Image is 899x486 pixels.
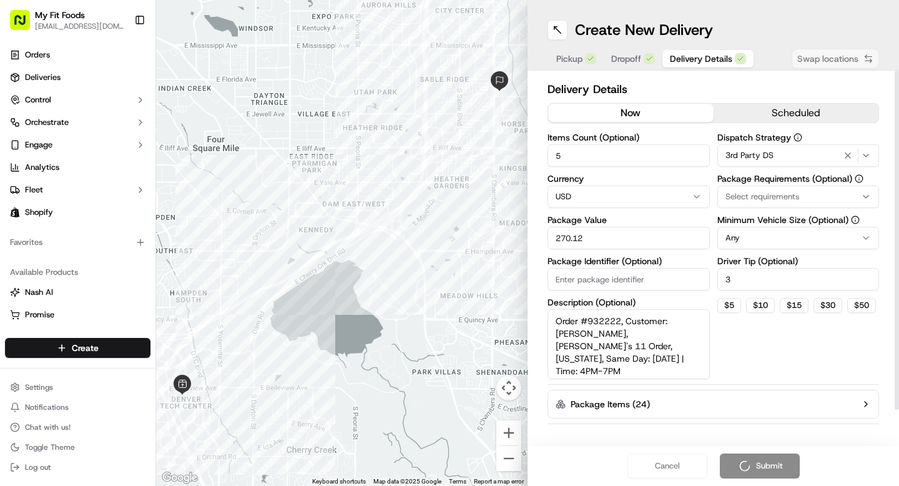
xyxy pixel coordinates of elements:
span: Wisdom [PERSON_NAME] [39,227,133,237]
span: Delivery Details [670,52,732,65]
span: Promise [25,309,54,320]
div: 📗 [12,280,22,290]
button: now [548,104,714,122]
span: Nash AI [25,287,53,298]
span: Shopify [25,207,53,218]
label: Package Requirements (Optional) [717,174,880,183]
label: Minimum Vehicle Size (Optional) [717,216,880,224]
span: [DATE] [142,227,168,237]
label: Items Count (Optional) [548,133,710,142]
button: Select requirements [717,186,880,208]
span: Log out [25,462,51,472]
textarea: Order #932222, Customer: [PERSON_NAME], [PERSON_NAME]'s 11 Order, [US_STATE], Same Day: [DATE] | ... [548,309,710,379]
input: Enter package value [548,227,710,249]
a: Report a map error [474,478,524,485]
button: Map camera controls [496,375,521,400]
a: Promise [10,309,145,320]
button: Settings [5,379,150,396]
img: 8571987876998_91fb9ceb93ad5c398215_72.jpg [26,119,49,142]
input: Enter driver tip amount [717,268,880,290]
span: Orders [25,49,50,61]
button: Zoom out [496,446,521,471]
span: Deliveries [25,72,61,83]
button: Zoom in [496,420,521,445]
button: Promise [5,305,150,325]
label: Package Identifier (Optional) [548,257,710,265]
button: $50 [847,298,876,313]
button: My Fit Foods [35,9,85,21]
div: Past conversations [12,162,84,172]
img: Wisdom Oko [12,182,32,206]
label: Driver Tip (Optional) [717,257,880,265]
span: Settings [25,382,53,392]
button: Engage [5,135,150,155]
button: See all [194,160,227,175]
span: • [135,194,140,204]
label: Currency [548,174,710,183]
button: Package Requirements (Optional) [855,174,863,183]
button: My Fit Foods[EMAIL_ADDRESS][DOMAIN_NAME] [5,5,129,35]
button: 3rd Party DS [717,144,880,167]
button: Fleet [5,180,150,200]
a: Deliveries [5,67,150,87]
input: Enter number of items [548,144,710,167]
button: [EMAIL_ADDRESS][DOMAIN_NAME] [35,21,124,31]
span: Orchestrate [25,117,69,128]
button: scheduled [714,104,879,122]
label: Description (Optional) [548,298,710,307]
a: Shopify [5,202,150,222]
button: Nash AI [5,282,150,302]
span: Pickup [556,52,582,65]
span: [DATE] [142,194,168,204]
button: Chat with us! [5,419,150,436]
button: Notifications [5,399,150,416]
div: Start new chat [56,119,205,132]
button: Keyboard shortcuts [312,477,366,486]
div: We're available if you need us! [56,132,172,142]
span: Chat with us! [25,422,71,432]
a: Analytics [5,157,150,177]
span: Map data ©2025 Google [373,478,441,485]
label: Package Value [548,216,710,224]
img: Google [159,470,200,486]
span: API Documentation [118,279,200,292]
button: $10 [746,298,775,313]
h2: Delivery Details [548,81,879,98]
img: Nash [12,12,37,37]
button: $15 [780,298,808,313]
button: Log out [5,459,150,476]
img: Shopify logo [10,207,20,217]
div: 💻 [106,280,115,290]
div: Available Products [5,262,150,282]
a: 📗Knowledge Base [7,274,101,297]
span: Pylon [124,310,151,319]
a: Orders [5,45,150,65]
button: $5 [717,298,741,313]
button: Create [5,338,150,358]
h1: Create New Delivery [575,20,713,40]
a: Powered byPylon [88,309,151,319]
button: Control [5,90,150,110]
span: Fleet [25,184,43,196]
span: Select requirements [725,191,799,202]
span: Analytics [25,162,59,173]
button: $30 [813,298,842,313]
span: Notifications [25,402,69,412]
img: 1736555255976-a54dd68f-1ca7-489b-9aae-adbdc363a1c4 [25,194,35,204]
input: Got a question? Start typing here... [32,81,225,94]
a: Terms (opens in new tab) [449,478,466,485]
a: Open this area in Google Maps (opens a new window) [159,470,200,486]
span: Engage [25,139,52,151]
span: • [135,227,140,237]
span: Knowledge Base [25,279,96,292]
span: Wisdom [PERSON_NAME] [39,194,133,204]
span: Dropoff [611,52,641,65]
button: Toggle Theme [5,439,150,456]
button: Orchestrate [5,112,150,132]
img: Wisdom Oko [12,216,32,240]
span: Toggle Theme [25,442,75,452]
span: Create [72,342,99,354]
div: Favorites [5,232,150,252]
